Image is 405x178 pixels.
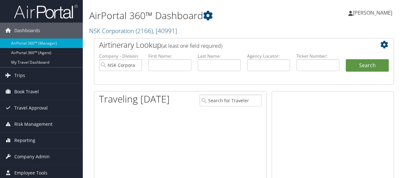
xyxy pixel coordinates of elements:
span: Dashboards [14,23,40,39]
span: , [ 40991 ] [153,26,177,35]
img: airportal-logo.png [14,4,78,19]
span: Company Admin [14,149,50,165]
span: ( 2166 ) [136,26,153,35]
h1: AirPortal 360™ Dashboard [89,9,295,22]
span: Reporting [14,132,35,148]
span: Risk Management [14,116,53,132]
input: Search for Traveler [200,95,262,106]
span: Trips [14,68,25,83]
span: Book Travel [14,84,39,100]
a: [PERSON_NAME] [348,3,399,22]
button: Search [346,59,389,72]
span: (at least one field required) [161,42,222,49]
h1: Traveling [DATE] [99,92,170,106]
label: Agency Locator: [247,53,290,59]
label: Last Name: [198,53,241,59]
a: NSK Corporation [89,26,177,35]
label: Company - Division: [99,53,142,59]
label: Ticket Number: [296,53,339,59]
h2: Airtinerary Lookup [99,39,364,50]
label: First Name: [148,53,191,59]
span: Travel Approval [14,100,48,116]
span: [PERSON_NAME] [353,9,392,16]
